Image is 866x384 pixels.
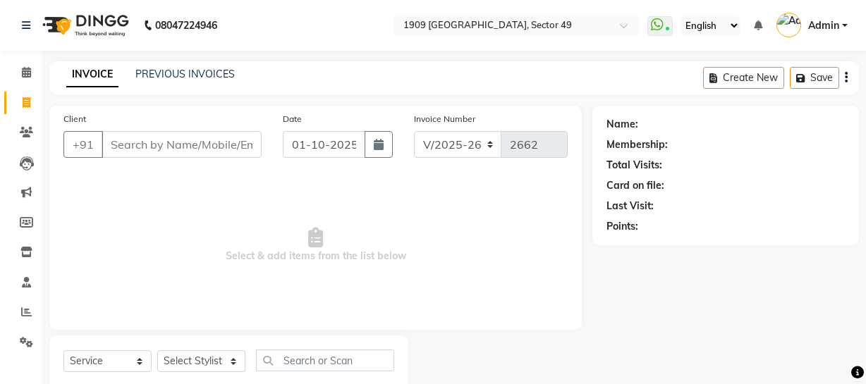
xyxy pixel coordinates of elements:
[606,178,664,193] div: Card on file:
[606,158,662,173] div: Total Visits:
[776,13,801,37] img: Admin
[63,131,103,158] button: +91
[135,68,235,80] a: PREVIOUS INVOICES
[36,6,133,45] img: logo
[66,62,118,87] a: INVOICE
[63,175,568,316] span: Select & add items from the list below
[256,349,394,371] input: Search or Scan
[283,113,302,125] label: Date
[414,113,475,125] label: Invoice Number
[606,219,638,234] div: Points:
[102,131,262,158] input: Search by Name/Mobile/Email/Code
[606,199,654,213] div: Last Visit:
[606,137,668,152] div: Membership:
[155,6,217,45] b: 08047224946
[63,113,86,125] label: Client
[606,117,638,132] div: Name:
[790,67,839,89] button: Save
[703,67,784,89] button: Create New
[808,18,839,33] span: Admin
